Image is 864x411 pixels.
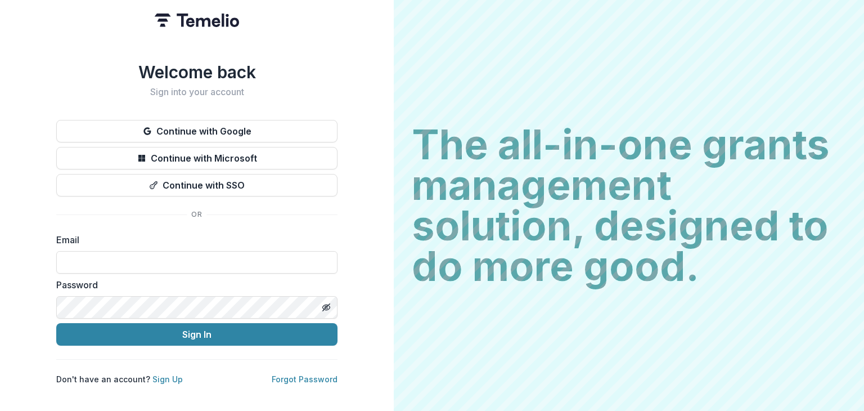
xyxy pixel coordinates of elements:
button: Continue with SSO [56,174,337,196]
img: Temelio [155,14,239,27]
a: Forgot Password [272,374,337,384]
button: Continue with Microsoft [56,147,337,169]
p: Don't have an account? [56,373,183,385]
button: Continue with Google [56,120,337,142]
h2: Sign into your account [56,87,337,97]
a: Sign Up [152,374,183,384]
button: Toggle password visibility [317,298,335,316]
label: Password [56,278,331,292]
label: Email [56,233,331,247]
h1: Welcome back [56,62,337,82]
button: Sign In [56,323,337,346]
